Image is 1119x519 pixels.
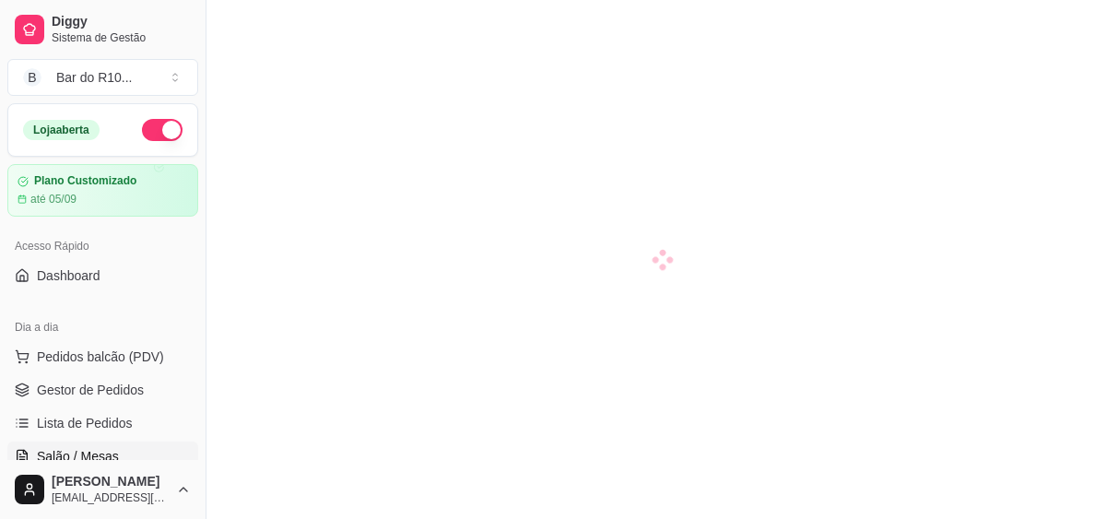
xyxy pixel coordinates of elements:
span: Salão / Mesas [37,447,119,466]
span: [EMAIL_ADDRESS][DOMAIN_NAME] [52,490,169,505]
span: [PERSON_NAME] [52,474,169,490]
a: DiggySistema de Gestão [7,7,198,52]
a: Plano Customizadoaté 05/09 [7,164,198,217]
a: Lista de Pedidos [7,408,198,438]
article: até 05/09 [30,192,77,206]
div: Bar do R10 ... [56,68,133,87]
span: Sistema de Gestão [52,30,191,45]
button: Pedidos balcão (PDV) [7,342,198,372]
a: Dashboard [7,261,198,290]
a: Gestor de Pedidos [7,375,198,405]
a: Salão / Mesas [7,442,198,471]
span: Lista de Pedidos [37,414,133,432]
span: Pedidos balcão (PDV) [37,348,164,366]
span: Diggy [52,14,191,30]
button: Alterar Status [142,119,183,141]
article: Plano Customizado [34,174,136,188]
div: Dia a dia [7,313,198,342]
span: Gestor de Pedidos [37,381,144,399]
div: Loja aberta [23,120,100,140]
button: [PERSON_NAME][EMAIL_ADDRESS][DOMAIN_NAME] [7,467,198,512]
span: B [23,68,41,87]
span: Dashboard [37,266,100,285]
div: Acesso Rápido [7,231,198,261]
button: Select a team [7,59,198,96]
